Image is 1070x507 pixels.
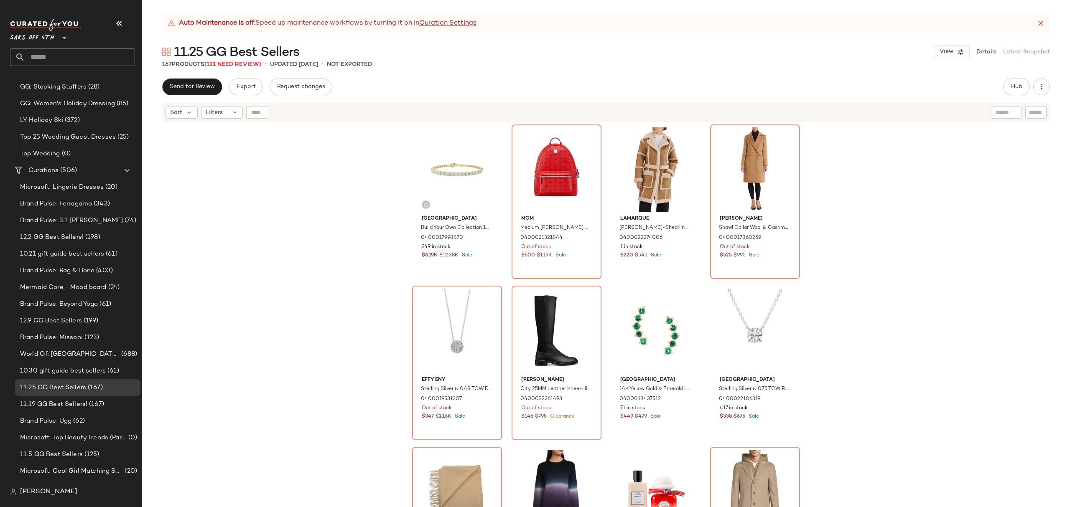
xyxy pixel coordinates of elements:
[520,224,591,232] span: Medium [PERSON_NAME] Visetos Backpack
[204,61,261,68] span: (121 Need Review)
[720,215,790,223] span: [PERSON_NAME]
[321,59,324,69] span: •
[1003,79,1030,95] button: Hub
[20,350,120,359] span: World Of: [GEOGRAPHIC_DATA] (Mens)
[270,79,332,95] button: Request changes
[521,252,535,259] span: $600
[10,19,81,31] img: cfy_white_logo.C9jOOHJF.svg
[719,234,761,242] span: 0400017860259
[453,414,465,419] span: Sale
[20,283,107,292] span: Mermaid Core - Mood board
[277,84,325,90] span: Request changes
[10,28,54,43] span: Saks OFF 5TH
[939,48,953,55] span: View
[649,253,661,258] span: Sale
[94,266,113,276] span: (403)
[20,132,116,142] span: Top 25 Wedding Guest Dresses
[20,149,60,159] span: Top Wedding
[436,413,451,421] span: $1.16K
[120,350,137,359] span: (688)
[63,116,80,125] span: (372)
[422,243,451,251] span: 249 in stock
[162,79,222,95] button: Send for Review
[20,366,106,376] span: 10.30 gift guide best sellers
[521,243,551,251] span: Out of stock
[169,84,215,90] span: Send for Review
[614,127,698,212] img: 0400022274006
[127,433,137,443] span: (0)
[635,413,647,421] span: $479
[521,376,592,384] span: [PERSON_NAME]
[28,166,59,175] span: Curations
[265,59,267,69] span: •
[116,132,129,142] span: (25)
[713,127,797,212] img: 0400017860259_CAMEL
[520,395,562,403] span: 0400022261493
[20,183,104,192] span: Microsoft: Lingerie Dresses
[20,82,87,92] span: GG: Stocking Stuffers
[107,283,120,292] span: (24)
[123,466,137,476] span: (20)
[515,127,599,212] img: 0400021321844_CANDYRED
[84,233,100,242] span: (198)
[719,224,790,232] span: Shawl Collar Wool & Cashmere Coat
[123,216,136,226] span: (74)
[20,99,115,109] span: GG: Women's Holiday Dressing
[520,385,591,393] span: City 25MM Leather Knee-High Boots
[720,252,732,259] span: $525
[1011,84,1022,90] span: Hub
[82,316,99,326] span: (199)
[515,289,599,373] img: 0400022261493
[439,252,459,259] span: $12.38K
[521,405,551,412] span: Out of stock
[719,385,790,393] span: Sterling Silver & 0.75 TCW Round Lab-Grown Diamond Solitaire Pendant Necklace
[619,224,690,232] span: [PERSON_NAME]-Shearling Convertible Coat
[713,289,797,373] img: 0400022106319
[747,253,759,258] span: Sale
[86,383,103,393] span: (167)
[422,405,452,412] span: Out of stock
[236,84,255,90] span: Export
[10,489,17,495] img: svg%3e
[421,234,463,242] span: 0400017998870
[83,333,99,342] span: (123)
[20,450,83,459] span: 11.5 GG Best Sellers
[92,199,110,209] span: (343)
[71,416,85,426] span: (62)
[229,79,262,95] button: Export
[614,289,698,373] img: 0400018437512
[620,215,691,223] span: Lamarque
[106,366,119,376] span: (61)
[20,333,83,342] span: Brand Pulse: Missoni
[83,450,99,459] span: (125)
[162,60,261,69] div: Products
[619,234,662,242] span: 0400022274006
[98,299,111,309] span: (61)
[747,414,759,419] span: Sale
[421,395,462,403] span: 0400019531207
[548,414,575,419] span: Clearance
[20,487,77,497] span: [PERSON_NAME]
[20,433,127,443] span: Microsoft: Top Beauty Trends (Parent LP)
[422,215,492,223] span: [GEOGRAPHIC_DATA]
[619,385,690,393] span: 14K Yellow Gold & Emerald Leaf Drop Earrings
[421,224,492,232] span: Build Your Own Collection 14K Yellow Gold & Natural Diamond Three Prong Tennis Bracelet
[20,466,123,476] span: Microsoft: Cool Girl Matching Sets
[174,44,299,61] span: 11.25 GG Best Sellers
[20,116,63,125] span: LY Holiday Ski
[60,149,71,159] span: (0)
[719,395,760,403] span: 0400022106319
[422,252,438,259] span: $6.19K
[270,60,318,69] p: updated [DATE]
[20,383,86,393] span: 11.25 GG Best Sellers
[115,99,129,109] span: (85)
[460,253,472,258] span: Sale
[619,395,661,403] span: 0400018437512
[935,46,970,58] button: View
[423,202,428,207] img: svg%3e
[20,400,87,409] span: 11.19 GG Best Sellers!
[421,385,492,393] span: Sterling Silver & 0.48 TCW Diamond Circle Pendant Necklace
[415,127,499,212] img: 0400017998870_4TCWYELLOWGOLD
[720,243,750,251] span: Out of stock
[521,215,592,223] span: MCM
